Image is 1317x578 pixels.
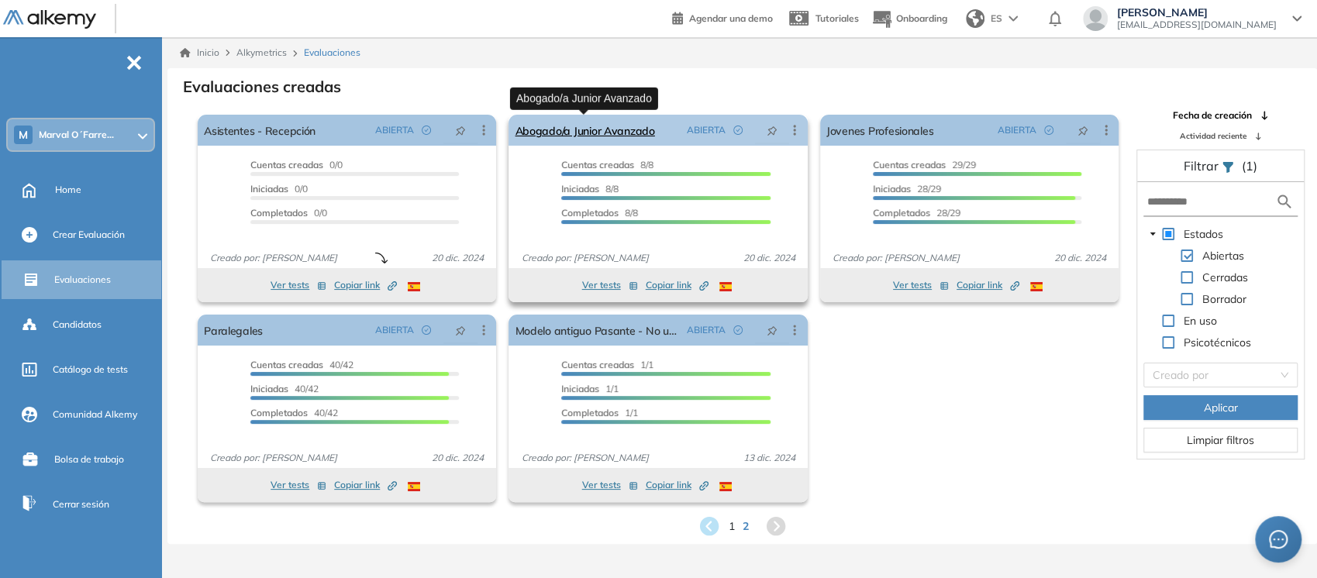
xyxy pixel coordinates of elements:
span: Borrador [1202,292,1246,306]
span: Creado por: [PERSON_NAME] [515,251,654,265]
span: ABIERTA [687,123,726,137]
img: ESP [408,482,420,491]
span: check-circle [733,325,743,335]
span: Limpiar filtros [1187,432,1254,449]
h3: Evaluaciones creadas [183,77,341,96]
span: Estados [1184,227,1223,241]
span: 40/42 [250,383,319,394]
span: 1/1 [561,407,638,418]
span: Home [55,183,81,197]
img: ESP [408,282,420,291]
span: Cerrar sesión [53,497,109,511]
span: Iniciadas [561,383,599,394]
span: Cuentas creadas [873,159,946,170]
span: Creado por: [PERSON_NAME] [204,251,343,265]
span: 8/8 [561,159,653,170]
span: Copiar link [334,478,397,492]
span: Bolsa de trabajo [54,452,124,466]
span: ABIERTA [998,123,1036,137]
span: Catálogo de tests [53,363,128,377]
button: Aplicar [1143,395,1298,420]
span: Completados [561,407,619,418]
span: Alkymetrics [236,46,287,58]
span: 40/42 [250,359,353,370]
span: 8/8 [561,207,638,218]
span: 13 dic. 2024 [737,451,802,465]
span: M [19,129,28,141]
span: pushpin [1077,124,1088,136]
span: 20 dic. 2024 [426,251,490,265]
span: 1/1 [561,359,653,370]
span: Completados [250,207,308,218]
span: 0/0 [250,183,308,194]
a: Modelo antiguo Pasante - No usar [515,315,680,346]
span: Creado por: [PERSON_NAME] [826,251,966,265]
span: Iniciadas [250,183,288,194]
span: Marval O´Farre... [39,129,114,141]
a: Agendar una demo [672,8,773,26]
button: Ver tests [582,276,638,294]
span: Tutoriales [815,12,859,24]
span: ABIERTA [375,123,414,137]
span: 28/29 [873,183,941,194]
span: pushpin [455,324,466,336]
span: Copiar link [957,278,1019,292]
span: Iniciadas [873,183,911,194]
span: Cerradas [1202,270,1248,284]
span: pushpin [767,124,777,136]
span: check-circle [422,325,431,335]
span: 28/29 [873,207,960,218]
span: Evaluaciones [54,273,111,287]
button: Copiar link [334,476,397,494]
span: Cerradas [1199,268,1251,287]
span: Copiar link [646,278,708,292]
span: Psicotécnicos [1181,333,1254,352]
img: ESP [719,482,732,491]
button: Copiar link [646,276,708,294]
span: Creado por: [PERSON_NAME] [204,451,343,465]
a: Abogado/a Junior Avanzado [515,115,654,146]
span: Cuentas creadas [250,359,323,370]
span: Creado por: [PERSON_NAME] [515,451,654,465]
span: 8/8 [561,183,619,194]
button: Copiar link [646,476,708,494]
button: Limpiar filtros [1143,428,1298,452]
button: pushpin [443,318,477,342]
span: Candidatos [53,318,102,332]
a: Paralegales [204,315,263,346]
span: Aplicar [1204,399,1238,416]
span: Copiar link [334,278,397,292]
span: caret-down [1149,230,1157,238]
span: Fecha de creación [1173,108,1252,122]
span: 1 [729,518,735,535]
span: Onboarding [896,12,947,24]
span: Completados [873,207,930,218]
span: 40/42 [250,407,338,418]
span: Abiertas [1199,246,1247,265]
img: Logo [3,10,96,29]
span: Completados [561,207,619,218]
span: Cuentas creadas [561,159,634,170]
span: 29/29 [873,159,976,170]
a: Inicio [180,46,219,60]
span: pushpin [455,124,466,136]
button: Copiar link [334,276,397,294]
span: Comunidad Alkemy [53,408,137,421]
img: ESP [1030,282,1043,291]
span: En uso [1181,311,1220,330]
span: Estados [1181,225,1226,243]
span: ABIERTA [375,323,414,337]
span: 20 dic. 2024 [737,251,802,265]
span: check-circle [733,126,743,135]
span: 20 dic. 2024 [426,451,490,465]
span: 1/1 [561,383,619,394]
button: pushpin [1066,118,1100,143]
img: world [966,9,984,28]
button: Ver tests [582,476,638,494]
button: Ver tests [893,276,949,294]
span: message [1269,530,1288,549]
span: check-circle [1044,126,1053,135]
span: 0/0 [250,159,343,170]
span: Filtrar [1184,158,1222,174]
span: (1) [1242,157,1257,175]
